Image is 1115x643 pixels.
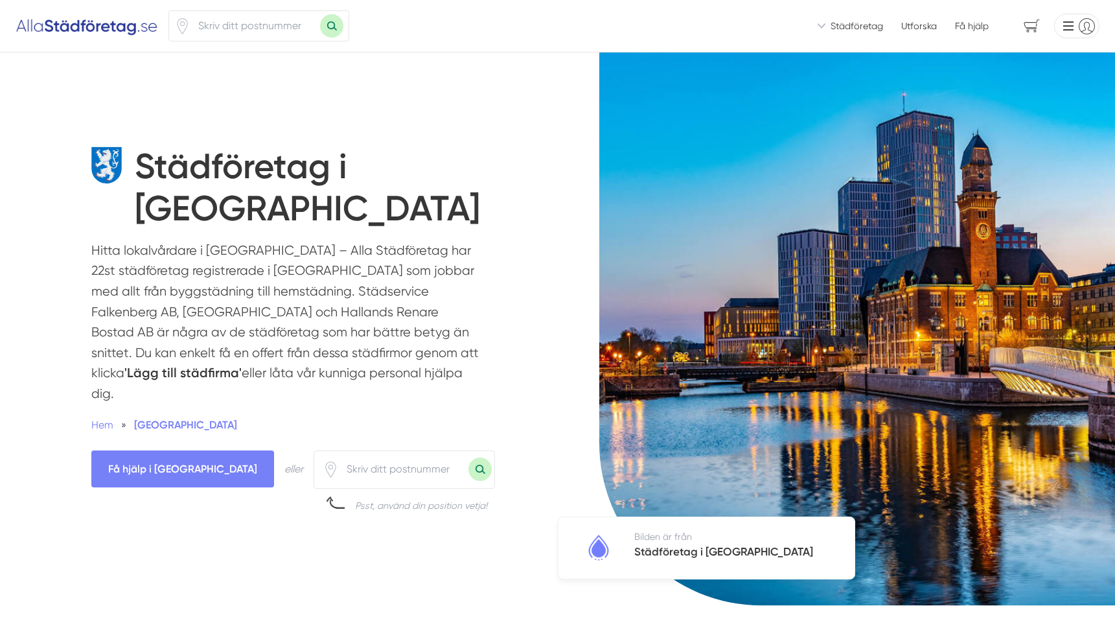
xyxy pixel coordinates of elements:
svg: Pin / Karta [323,462,339,478]
button: Sök med postnummer [320,14,343,38]
p: Hitta lokalvårdare i [GEOGRAPHIC_DATA] – Alla Städföretag har 22st städföretag registrerade i [GE... [91,240,483,410]
span: Få hjälp i Hallands län [91,450,274,487]
img: Alla Städföretag [16,16,158,36]
span: Klicka för att använda din position. [174,18,190,34]
span: » [121,417,126,433]
a: Utforska [901,19,937,32]
a: [GEOGRAPHIC_DATA] [134,419,237,431]
span: Städföretag [831,19,883,32]
span: Bilden är från [634,532,692,542]
input: Skriv ditt postnummer [190,11,320,41]
a: Hem [91,419,113,431]
h5: Städföretag i [GEOGRAPHIC_DATA] [634,543,813,563]
input: Skriv ditt postnummer [339,454,468,484]
span: Få hjälp [955,19,989,32]
h1: Städföretag i [GEOGRAPHIC_DATA] [135,146,527,240]
strong: 'Lägg till städfirma' [124,365,242,380]
span: navigation-cart [1015,15,1049,38]
svg: Pin / Karta [174,18,190,34]
button: Sök med postnummer [468,458,492,481]
div: Psst, använd din position vetja! [355,499,487,512]
div: eller [284,461,303,477]
span: Klicka för att använda din position. [323,462,339,478]
nav: Breadcrumb [91,417,483,433]
img: Städföretag i Halland logotyp [582,532,615,564]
